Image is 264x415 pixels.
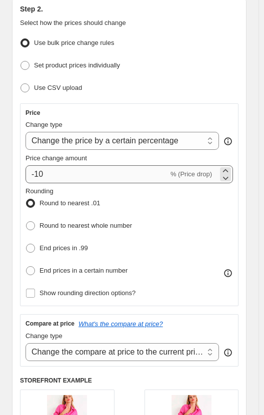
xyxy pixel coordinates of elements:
[25,165,168,183] input: -15
[39,199,100,207] span: Round to nearest .01
[34,61,120,69] span: Set product prices individually
[39,267,127,274] span: End prices in a certain number
[20,4,238,14] h2: Step 2.
[39,222,132,229] span: Round to nearest whole number
[20,377,238,385] h6: STOREFRONT EXAMPLE
[39,289,135,297] span: Show rounding direction options?
[25,332,62,340] span: Change type
[34,39,114,46] span: Use bulk price change rules
[223,136,233,146] div: help
[223,348,233,358] div: help
[39,244,88,252] span: End prices in .99
[34,84,82,91] span: Use CSV upload
[170,170,212,178] span: % (Price drop)
[25,121,62,128] span: Change type
[25,187,53,195] span: Rounding
[25,154,87,162] span: Price change amount
[25,109,40,117] h3: Price
[25,320,74,328] h3: Compare at price
[78,320,163,328] button: What's the compare at price?
[20,18,238,28] p: Select how the prices should change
